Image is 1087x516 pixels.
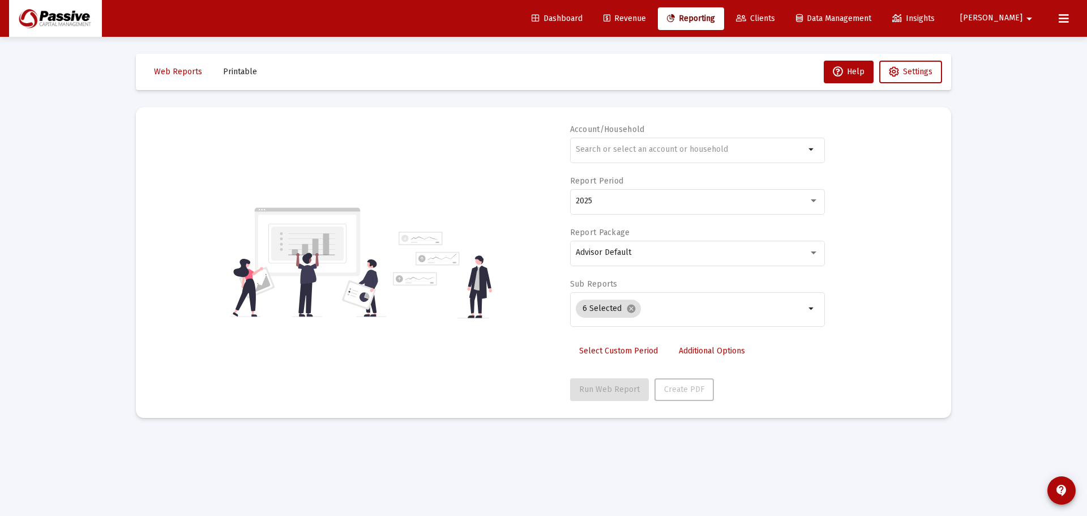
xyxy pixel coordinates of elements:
mat-icon: arrow_drop_down [805,302,819,315]
button: Web Reports [145,61,211,83]
span: Additional Options [679,346,745,356]
span: Dashboard [532,14,583,23]
span: Web Reports [154,67,202,76]
label: Sub Reports [570,279,618,289]
a: Insights [883,7,944,30]
mat-chip-list: Selection [576,297,805,320]
a: Data Management [787,7,880,30]
span: Run Web Report [579,385,640,394]
span: Insights [892,14,935,23]
button: Settings [879,61,942,83]
button: Run Web Report [570,378,649,401]
span: Create PDF [664,385,704,394]
mat-icon: arrow_drop_down [1022,7,1036,30]
span: Select Custom Period [579,346,658,356]
input: Search or select an account or household [576,145,805,154]
a: Clients [727,7,784,30]
a: Dashboard [523,7,592,30]
span: 2025 [576,196,592,206]
button: [PERSON_NAME] [947,7,1050,29]
label: Report Package [570,228,630,237]
button: Help [824,61,874,83]
label: Report Period [570,176,624,186]
span: [PERSON_NAME] [960,14,1022,23]
img: reporting-alt [393,232,492,318]
img: reporting [230,206,386,318]
a: Revenue [594,7,655,30]
button: Create PDF [654,378,714,401]
span: Data Management [796,14,871,23]
span: Clients [736,14,775,23]
mat-icon: arrow_drop_down [805,143,819,156]
mat-icon: cancel [626,304,636,314]
span: Revenue [604,14,646,23]
button: Printable [214,61,266,83]
label: Account/Household [570,125,645,134]
mat-icon: contact_support [1055,484,1068,497]
mat-chip: 6 Selected [576,300,641,318]
span: Help [833,67,865,76]
img: Dashboard [18,7,93,30]
span: Printable [223,67,257,76]
span: Advisor Default [576,248,631,257]
a: Reporting [658,7,724,30]
span: Reporting [667,14,715,23]
span: Settings [903,67,932,76]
